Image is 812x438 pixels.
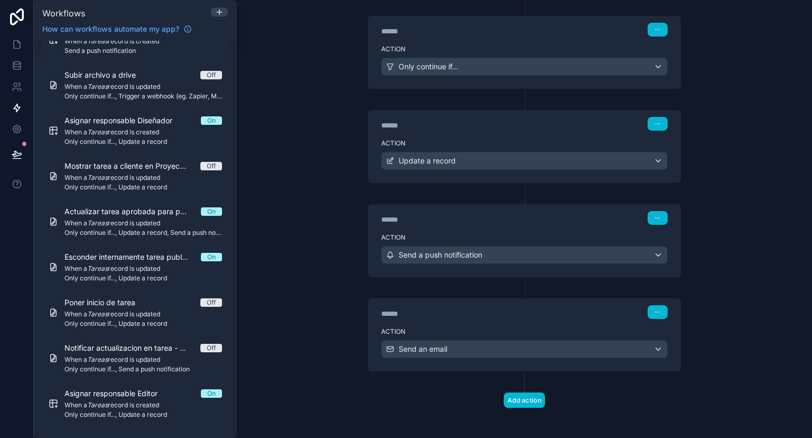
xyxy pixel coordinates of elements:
[504,393,545,408] button: Add action
[381,246,668,264] button: Send a push notification
[399,156,456,166] span: Update a record
[381,340,668,358] button: Send an email
[381,327,668,336] label: Action
[381,58,668,76] button: Only continue if...
[42,8,85,19] span: Workflows
[399,61,458,72] span: Only continue if...
[42,24,179,34] span: How can workflows automate my app?
[381,152,668,170] button: Update a record
[399,344,447,354] span: Send an email
[381,45,668,53] label: Action
[38,24,196,34] a: How can workflows automate my app?
[399,250,482,260] span: Send a push notification
[381,233,668,242] label: Action
[381,139,668,148] label: Action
